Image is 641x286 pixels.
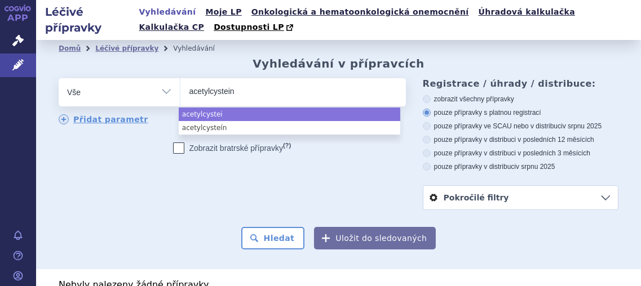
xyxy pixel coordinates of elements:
[135,5,199,20] a: Vyhledávání
[253,57,425,70] h2: Vyhledávání v přípravcích
[314,227,436,249] button: Uložit do sledovaných
[248,5,472,20] a: Onkologická a hematoonkologická onemocnění
[423,162,618,171] label: pouze přípravky v distribuci
[173,142,291,154] label: Zobrazit bratrské přípravky
[423,149,618,158] label: pouze přípravky v distribuci v posledních 3 měsících
[475,5,579,20] a: Úhradová kalkulačka
[241,227,305,249] button: Hledat
[214,23,284,32] span: Dostupnosti LP
[516,163,555,171] span: v srpnu 2025
[59,44,81,52] a: Domů
[423,186,618,209] a: Pokročilé filtry
[173,40,229,57] li: Vyhledávání
[283,142,291,149] abbr: (?)
[423,122,618,131] label: pouze přípravky ve SCAU nebo v distribuci
[202,5,245,20] a: Moje LP
[95,44,158,52] a: Léčivé přípravky
[563,122,602,130] span: v srpnu 2025
[179,108,401,121] li: acetylcystei
[135,20,207,35] a: Kalkulačka CP
[423,78,618,89] h3: Registrace / úhrady / distribuce:
[59,114,148,124] a: Přidat parametr
[423,108,618,117] label: pouze přípravky s platnou registrací
[423,135,618,144] label: pouze přípravky v distribuci v posledních 12 měsících
[423,95,618,104] label: zobrazit všechny přípravky
[210,20,299,35] a: Dostupnosti LP
[179,121,401,135] li: acetylcysteín
[36,4,135,35] h2: Léčivé přípravky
